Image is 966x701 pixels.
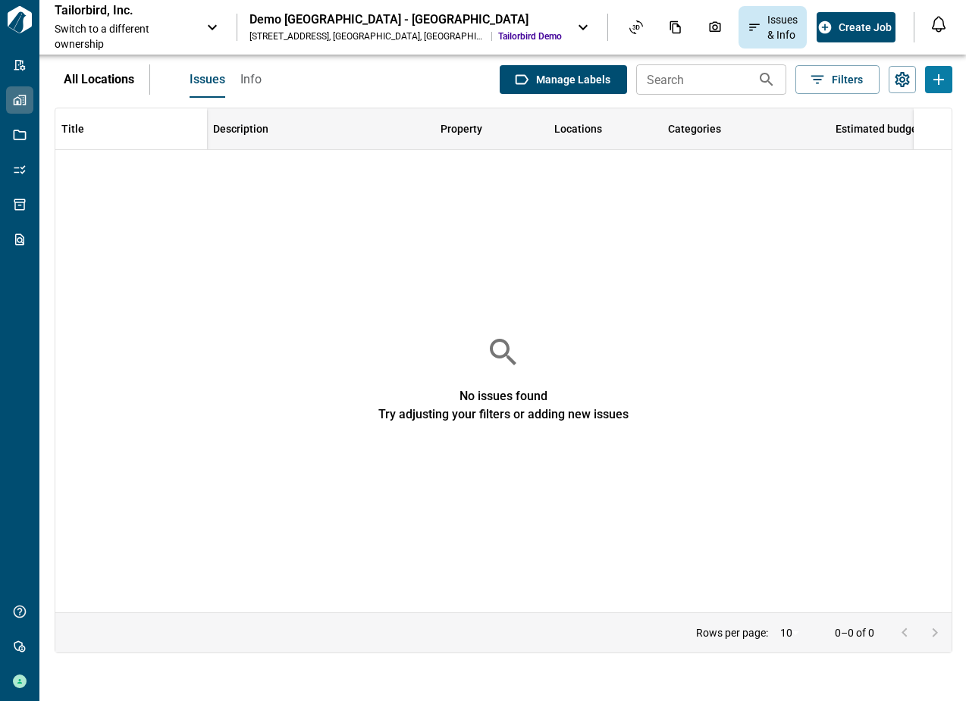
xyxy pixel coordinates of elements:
div: Estimated budget [814,108,927,150]
button: Create Job [817,12,895,42]
div: Estimated budget [836,108,921,150]
p: 0–0 of 0 [835,628,874,638]
div: Description [207,108,434,150]
div: Property [434,108,548,150]
span: No issues found [459,371,547,404]
div: Demo [GEOGRAPHIC_DATA] - [GEOGRAPHIC_DATA] [249,12,562,27]
p: Rows per page: [696,628,768,638]
button: Settings [889,66,916,93]
div: Property [441,108,482,150]
div: Categories [662,108,814,150]
span: Issues & Info [767,12,798,42]
span: Tailorbird Demo [498,30,562,42]
span: Manage Labels [536,72,610,87]
span: Try adjusting your filters or adding new issues [378,404,629,422]
div: Issues & Info [739,6,807,49]
div: Locations [554,108,602,150]
button: Open notification feed [927,12,951,36]
span: Switch to a different ownership [55,21,191,52]
span: Info [240,72,262,87]
div: Title [55,108,207,150]
p: All Locations [64,70,134,89]
button: Filters [795,65,880,94]
div: [STREET_ADDRESS] , [GEOGRAPHIC_DATA] , [GEOGRAPHIC_DATA] [249,30,485,42]
div: Title [61,108,84,150]
div: Locations [548,108,662,150]
span: Filters [832,72,863,87]
div: Description [213,108,268,150]
span: Create Job [839,20,892,35]
div: Categories [668,108,721,150]
button: Add Issues or Info [925,66,952,93]
button: Manage Labels [500,65,627,94]
div: base tabs [174,61,262,98]
div: Photos [699,14,731,40]
div: 10 [774,622,811,644]
div: Documents [660,14,692,40]
p: Tailorbird, Inc. [55,3,191,18]
div: Asset View [620,14,652,40]
span: Issues [190,72,225,87]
